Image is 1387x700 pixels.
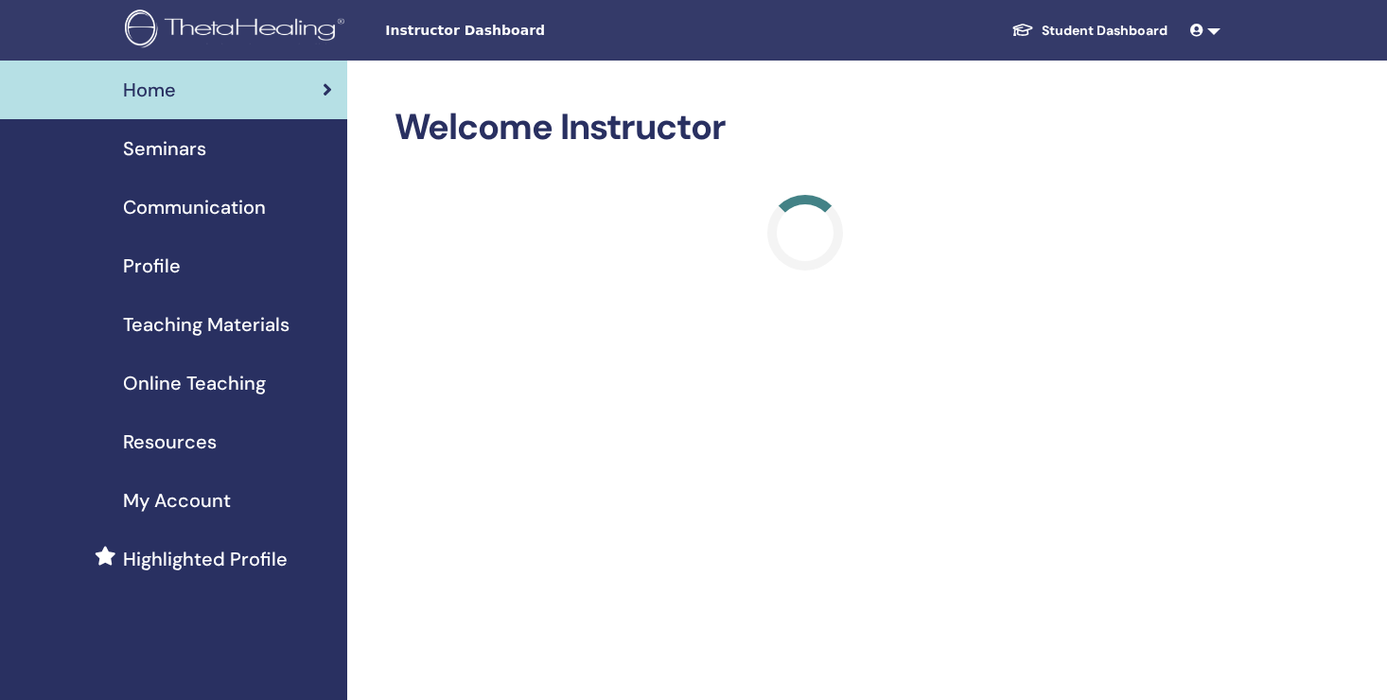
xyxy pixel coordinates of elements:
a: Student Dashboard [996,13,1183,48]
h2: Welcome Instructor [395,106,1218,149]
img: graduation-cap-white.svg [1011,22,1034,38]
img: logo.png [125,9,351,52]
span: Seminars [123,134,206,163]
span: Instructor Dashboard [385,21,669,41]
span: Highlighted Profile [123,545,288,573]
span: Profile [123,252,181,280]
span: Resources [123,428,217,456]
span: Home [123,76,176,104]
span: Online Teaching [123,369,266,397]
span: Teaching Materials [123,310,290,339]
span: My Account [123,486,231,515]
span: Communication [123,193,266,221]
